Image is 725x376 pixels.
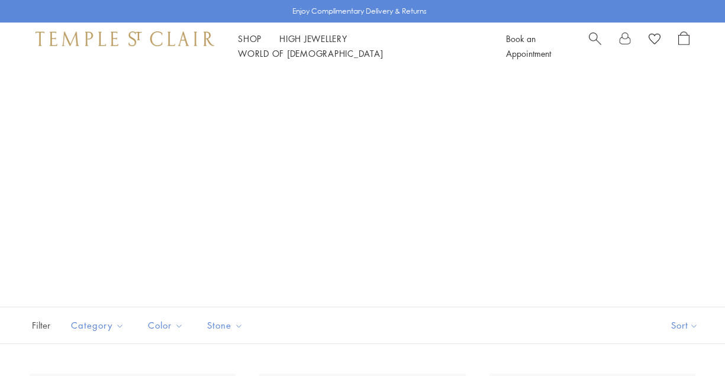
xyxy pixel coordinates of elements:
[198,312,252,339] button: Stone
[279,33,347,44] a: High JewelleryHigh Jewellery
[589,31,601,61] a: Search
[201,318,252,333] span: Stone
[238,47,383,59] a: World of [DEMOGRAPHIC_DATA]World of [DEMOGRAPHIC_DATA]
[649,31,660,49] a: View Wishlist
[62,312,133,339] button: Category
[65,318,133,333] span: Category
[678,31,689,61] a: Open Shopping Bag
[142,318,192,333] span: Color
[238,33,262,44] a: ShopShop
[238,31,479,61] nav: Main navigation
[506,33,551,59] a: Book an Appointment
[645,307,725,343] button: Show sort by
[292,5,427,17] p: Enjoy Complimentary Delivery & Returns
[36,31,214,46] img: Temple St. Clair
[139,312,192,339] button: Color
